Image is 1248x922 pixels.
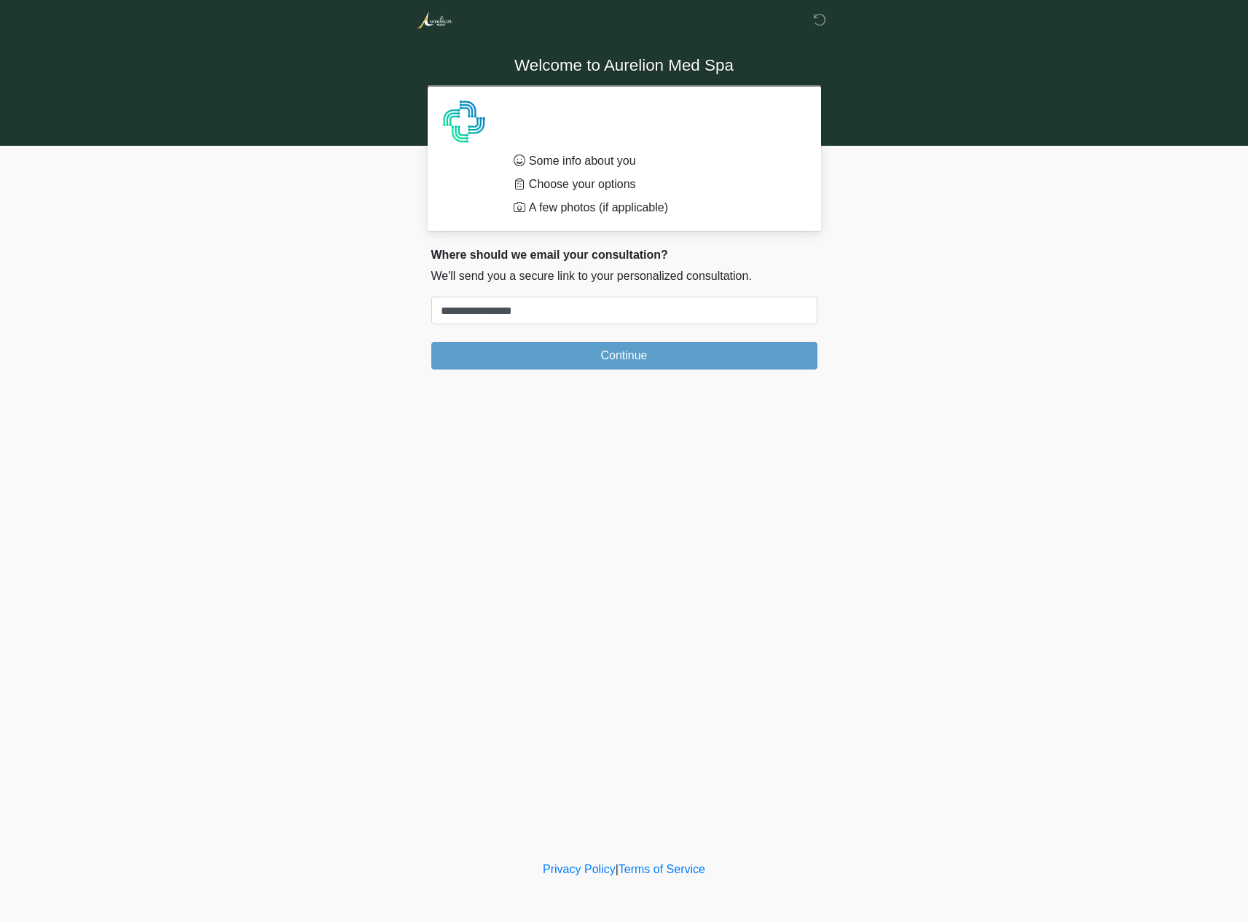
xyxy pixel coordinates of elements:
[616,863,619,875] a: |
[431,342,817,370] button: Continue
[420,52,828,79] h1: Welcome to Aurelion Med Spa
[431,248,817,262] h2: Where should we email your consultation?
[514,152,796,170] li: Some info about you
[543,863,616,875] a: Privacy Policy
[417,11,452,29] img: Aurelion Med Spa Logo
[514,199,796,216] li: A few photos (if applicable)
[431,267,817,285] p: We'll send you a secure link to your personalized consultation.
[442,100,486,144] img: Agent Avatar
[514,176,796,193] li: Choose your options
[619,863,705,875] a: Terms of Service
